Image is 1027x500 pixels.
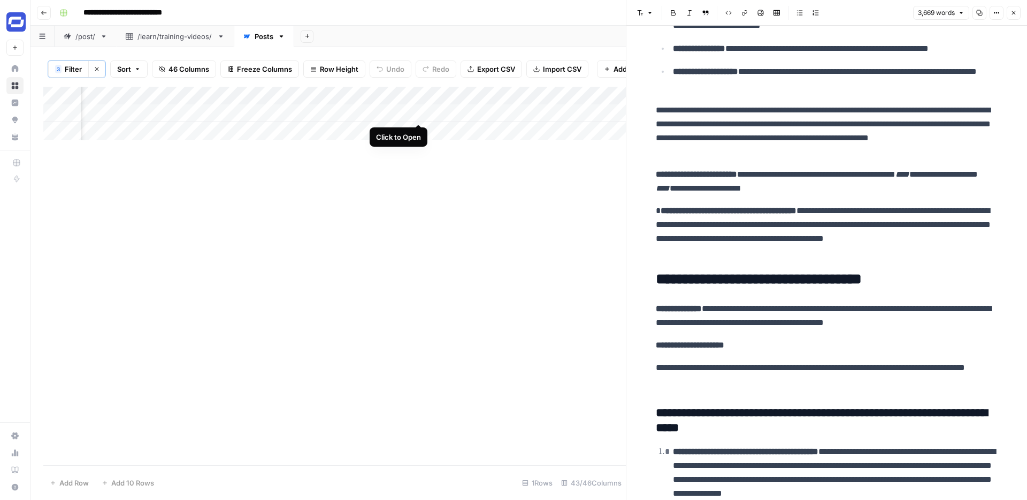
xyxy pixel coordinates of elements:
[376,132,421,142] div: Click to Open
[416,60,456,78] button: Redo
[6,111,24,128] a: Opportunities
[913,6,969,20] button: 3,669 words
[255,31,273,42] div: Posts
[48,60,88,78] button: 3Filter
[59,478,89,488] span: Add Row
[432,64,449,74] span: Redo
[6,77,24,94] a: Browse
[95,474,160,491] button: Add 10 Rows
[6,461,24,479] a: Learning Hub
[320,64,358,74] span: Row Height
[477,64,515,74] span: Export CSV
[518,474,557,491] div: 1 Rows
[234,26,294,47] a: Posts
[370,60,411,78] button: Undo
[6,9,24,35] button: Workspace: Synthesia
[220,60,299,78] button: Freeze Columns
[386,64,404,74] span: Undo
[43,474,95,491] button: Add Row
[303,60,365,78] button: Row Height
[55,65,62,73] div: 3
[152,60,216,78] button: 46 Columns
[55,26,117,47] a: /post/
[6,444,24,461] a: Usage
[65,64,82,74] span: Filter
[597,60,662,78] button: Add Column
[137,31,213,42] div: /learn/training-videos/
[117,26,234,47] a: /learn/training-videos/
[526,60,588,78] button: Import CSV
[117,64,131,74] span: Sort
[6,128,24,146] a: Your Data
[6,12,26,32] img: Synthesia Logo
[614,64,655,74] span: Add Column
[111,478,154,488] span: Add 10 Rows
[543,64,581,74] span: Import CSV
[6,479,24,496] button: Help + Support
[110,60,148,78] button: Sort
[918,8,955,18] span: 3,669 words
[6,94,24,111] a: Insights
[6,427,24,444] a: Settings
[557,474,626,491] div: 43/46 Columns
[6,60,24,77] a: Home
[75,31,96,42] div: /post/
[168,64,209,74] span: 46 Columns
[461,60,522,78] button: Export CSV
[237,64,292,74] span: Freeze Columns
[57,65,60,73] span: 3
